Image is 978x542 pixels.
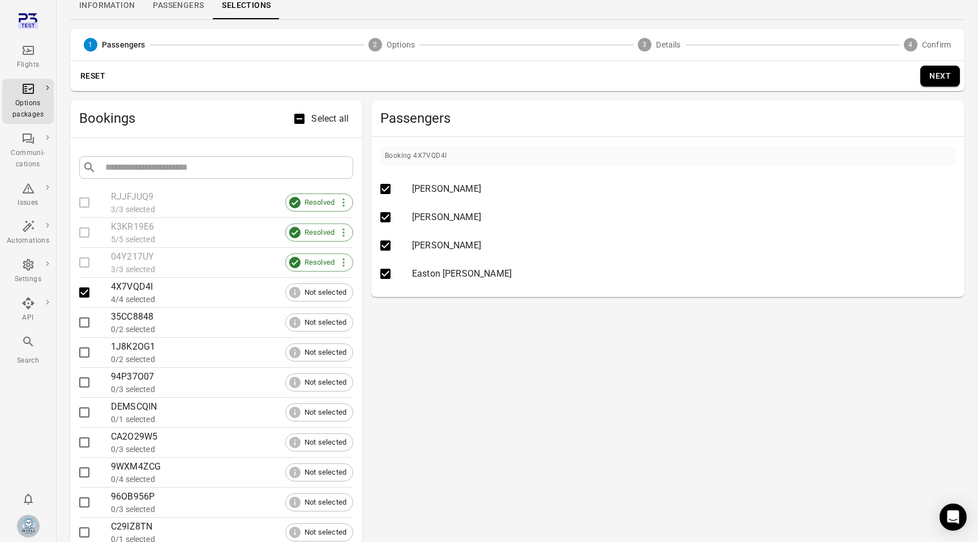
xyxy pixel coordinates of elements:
div: [PERSON_NAME] [412,239,928,252]
div: 0/3 selected [111,384,353,395]
a: Issues [2,178,54,212]
span: Passengers [380,109,955,127]
div: 4/4 selected [111,294,353,305]
span: Resolved [298,227,341,238]
span: Resolved [298,197,341,208]
div: 0/4 selected [111,474,353,485]
div: Settings [7,274,49,285]
div: Search [7,355,49,367]
button: Next [920,66,960,87]
a: Automations [2,216,54,250]
button: Search [2,332,54,369]
button: Elsa Mjöll [Mjoll Airways] [12,510,44,542]
text: 1 [88,41,92,49]
span: Not selected [298,527,353,538]
div: K3KR19E6 [111,220,353,234]
div: 5/5 selected [111,234,353,245]
div: 1J8K2OG1 [111,340,353,354]
span: Passengers [102,39,145,50]
div: Flights [7,59,49,71]
text: 3 [643,41,647,49]
img: Mjoll-Airways-Logo.webp [17,515,40,537]
span: Not selected [298,467,353,478]
span: Not selected [298,287,353,298]
span: Not selected [298,347,353,358]
span: Not selected [298,497,353,508]
a: Communi-cations [2,128,54,174]
span: Details [656,39,680,50]
span: Not selected [298,317,353,328]
div: C29IZ8TN [111,520,353,534]
div: 3/3 selected [111,264,353,275]
div: 94P37O07 [111,370,353,384]
div: Options packages [7,98,49,121]
div: 0/2 selected [111,354,353,365]
a: Settings [2,255,54,289]
div: RJJFJUQ9 [111,190,353,204]
div: 0/2 selected [111,324,353,335]
span: Not selected [298,437,353,448]
span: Options [387,39,415,50]
div: 35CC8848 [111,310,353,324]
div: [PERSON_NAME] [412,182,928,196]
a: Flights [2,40,54,74]
span: Resolved [298,257,341,268]
div: Issues [7,197,49,209]
button: Notifications [17,488,40,510]
h2: Bookings [79,109,294,127]
div: 0/3 selected [111,504,353,515]
button: Reset [75,66,111,87]
div: 0/1 selected [111,414,353,425]
span: Not selected [298,407,353,418]
div: 04Y217UY [111,250,353,264]
div: 9WXM4ZCG [111,460,353,474]
div: Communi-cations [7,148,49,170]
div: Booking 4X7VQD4I [385,150,447,162]
div: Resolved [285,223,353,242]
a: API [2,293,54,327]
div: DEMSCQIN [111,400,353,414]
span: Confirm [922,39,951,50]
span: Not selected [298,377,353,388]
span: Select all [311,112,349,126]
div: 4X7VQD4I [111,280,353,294]
div: [PERSON_NAME] [412,210,928,224]
div: Resolved [285,193,353,212]
div: Resolved [285,253,353,272]
text: 4 [908,41,912,49]
div: 3/3 selected [111,204,353,215]
div: Open Intercom Messenger [940,504,967,531]
div: CA2O29W5 [111,430,353,444]
a: Options packages [2,79,54,124]
div: 96OB956P [111,490,353,504]
text: 2 [373,41,377,49]
div: 0/3 selected [111,444,353,455]
div: Easton [PERSON_NAME] [412,267,928,281]
div: Automations [7,235,49,247]
div: API [7,312,49,324]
